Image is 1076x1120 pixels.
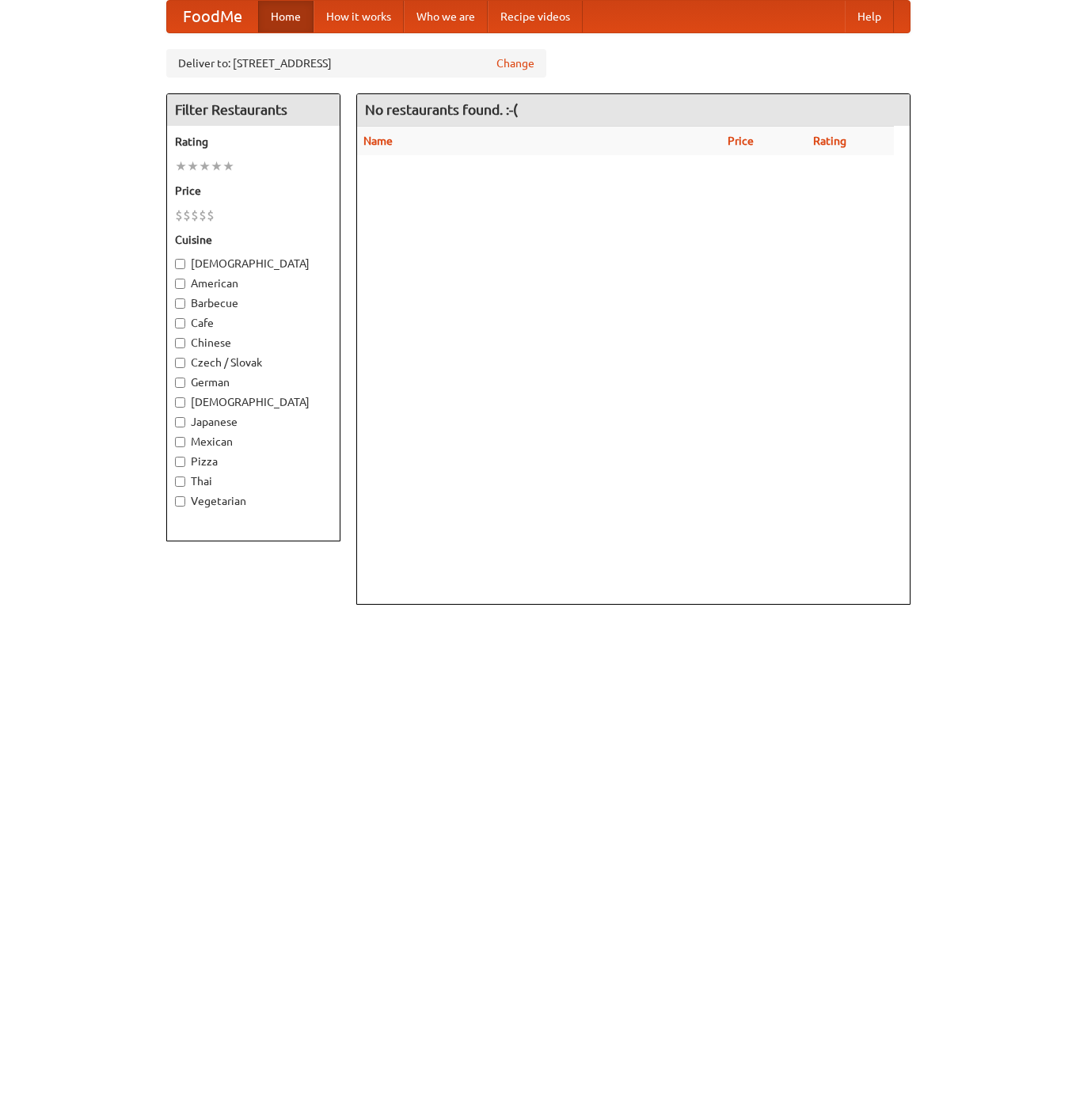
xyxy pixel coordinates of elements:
[183,207,191,224] li: $
[314,1,404,32] a: How it works
[175,496,185,507] input: Vegetarian
[167,1,258,32] a: FoodMe
[175,275,332,291] label: American
[363,135,393,147] a: Name
[175,335,332,351] label: Chinese
[167,94,340,126] h4: Filter Restaurants
[207,207,215,224] li: $
[175,437,185,447] input: Mexican
[175,318,185,328] input: Cafe
[175,256,332,271] label: [DEMOGRAPHIC_DATA]
[813,135,846,147] a: Rating
[199,207,207,224] li: $
[175,397,185,408] input: [DEMOGRAPHIC_DATA]
[728,135,754,147] a: Price
[222,158,234,175] li: ★
[187,158,199,175] li: ★
[175,417,185,427] input: Japanese
[175,378,185,388] input: German
[404,1,488,32] a: Who we are
[175,232,332,248] h5: Cuisine
[175,315,332,331] label: Cafe
[175,338,185,348] input: Chinese
[211,158,222,175] li: ★
[175,259,185,269] input: [DEMOGRAPHIC_DATA]
[258,1,314,32] a: Home
[175,457,185,467] input: Pizza
[365,102,518,117] ng-pluralize: No restaurants found. :-(
[175,158,187,175] li: ★
[175,473,332,489] label: Thai
[175,358,185,368] input: Czech / Slovak
[175,207,183,224] li: $
[175,493,332,509] label: Vegetarian
[166,49,546,78] div: Deliver to: [STREET_ADDRESS]
[175,355,332,370] label: Czech / Slovak
[175,374,332,390] label: German
[175,394,332,410] label: [DEMOGRAPHIC_DATA]
[496,55,534,71] a: Change
[175,295,332,311] label: Barbecue
[191,207,199,224] li: $
[199,158,211,175] li: ★
[175,434,332,450] label: Mexican
[488,1,583,32] a: Recipe videos
[175,454,332,469] label: Pizza
[175,476,185,487] input: Thai
[175,183,332,199] h5: Price
[845,1,894,32] a: Help
[175,279,185,289] input: American
[175,414,332,430] label: Japanese
[175,134,332,150] h5: Rating
[175,298,185,309] input: Barbecue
